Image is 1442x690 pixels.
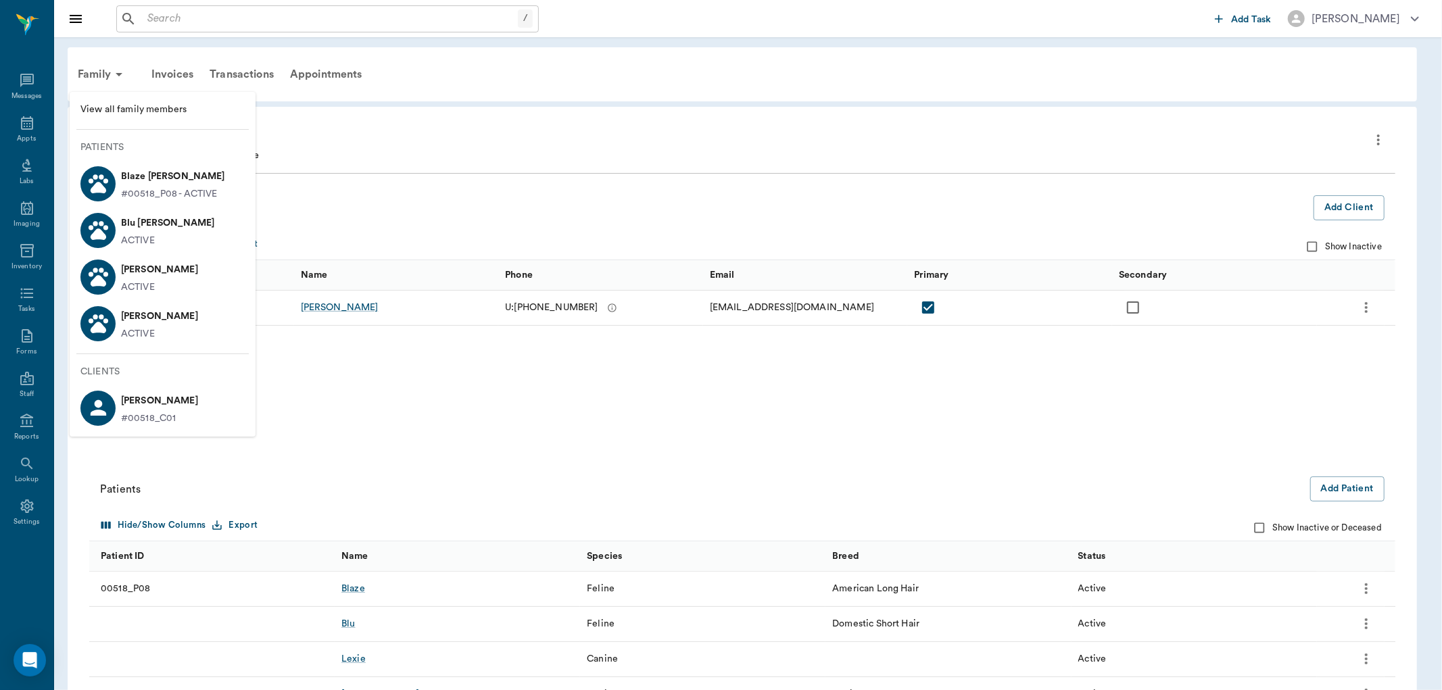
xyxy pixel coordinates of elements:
p: Clients [80,365,256,379]
a: Blaze [PERSON_NAME]#00518_P08 - ACTIVE [70,160,256,207]
p: [PERSON_NAME] [121,305,198,327]
p: ACTIVE [121,327,155,341]
a: View all family members [70,97,256,122]
p: Blaze [PERSON_NAME] [121,166,225,187]
p: ACTIVE [121,234,155,248]
span: View all family members [80,103,245,117]
p: Patients [80,141,256,155]
p: [PERSON_NAME] [121,390,198,412]
p: [PERSON_NAME] [121,259,198,280]
div: Open Intercom Messenger [14,644,46,676]
a: [PERSON_NAME] ACTIVE [70,300,256,347]
p: Blu [PERSON_NAME] [121,212,214,234]
a: [PERSON_NAME]#00518_C01 [70,385,256,431]
a: [PERSON_NAME] ACTIVE [70,253,256,300]
p: #00518_C01 [121,412,198,426]
p: ACTIVE [121,280,155,295]
a: Blu [PERSON_NAME] ACTIVE [70,207,256,253]
p: #00518_P08 - ACTIVE [121,187,218,201]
